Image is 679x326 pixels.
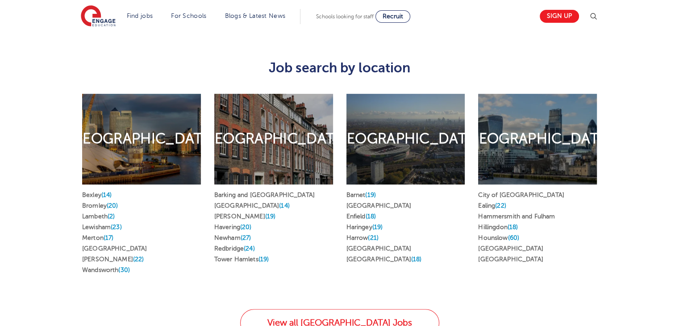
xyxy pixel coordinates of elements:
[346,234,379,241] a: Harrow(21)
[375,10,410,23] a: Recruit
[316,13,374,20] span: Schools looking for staff
[127,13,153,19] a: Find jobs
[214,234,251,241] a: Newham(27)
[346,192,376,198] a: Barnet(19)
[108,213,115,220] span: (2)
[411,256,422,263] span: (18)
[82,192,112,198] a: Bexley(14)
[82,245,147,252] a: [GEOGRAPHIC_DATA]
[346,245,411,252] a: [GEOGRAPHIC_DATA]
[214,224,252,230] a: Havering(20)
[279,202,290,209] span: (14)
[478,213,555,220] a: Hammersmith and Fulham
[133,256,144,263] span: (22)
[478,202,506,209] a: Ealing(22)
[214,213,275,220] a: [PERSON_NAME](19)
[82,224,122,230] a: Lewisham(23)
[214,245,255,252] a: Redbridge(24)
[258,256,269,263] span: (19)
[82,213,115,220] a: Lambeth(2)
[82,234,113,241] a: Merton(17)
[478,234,519,241] a: Hounslow(60)
[82,202,118,209] a: Bromley(20)
[478,245,543,252] a: [GEOGRAPHIC_DATA]
[75,60,604,75] h3: Job search by location
[244,245,255,252] span: (24)
[171,13,206,19] a: For Schools
[214,192,315,198] a: Barking and [GEOGRAPHIC_DATA]
[111,224,122,230] span: (23)
[478,224,518,230] a: Hillingdon(18)
[68,130,215,148] h2: [GEOGRAPHIC_DATA]
[214,202,290,209] a: [GEOGRAPHIC_DATA](14)
[104,234,114,241] span: (17)
[365,192,376,198] span: (19)
[241,234,251,241] span: (27)
[508,224,518,230] span: (18)
[508,234,519,241] span: (60)
[368,234,379,241] span: (21)
[240,224,252,230] span: (20)
[478,256,543,263] a: [GEOGRAPHIC_DATA]
[383,13,403,20] span: Recruit
[101,192,112,198] span: (14)
[214,256,269,263] a: Tower Hamlets(19)
[346,213,376,220] a: Enfield(18)
[346,256,422,263] a: [GEOGRAPHIC_DATA](18)
[265,213,276,220] span: (19)
[464,130,611,148] h2: [GEOGRAPHIC_DATA]
[372,224,383,230] span: (19)
[478,192,564,198] a: City of [GEOGRAPHIC_DATA]
[107,202,118,209] span: (20)
[366,213,376,220] span: (18)
[82,256,144,263] a: [PERSON_NAME](22)
[495,202,506,209] span: (22)
[81,5,116,28] img: Engage Education
[346,202,411,209] a: [GEOGRAPHIC_DATA]
[82,267,130,273] a: Wandsworth(30)
[225,13,286,19] a: Blogs & Latest News
[540,10,579,23] a: Sign up
[332,130,479,148] h2: [GEOGRAPHIC_DATA]
[200,130,347,148] h2: [GEOGRAPHIC_DATA]
[118,267,130,273] span: (30)
[346,224,383,230] a: Haringey(19)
